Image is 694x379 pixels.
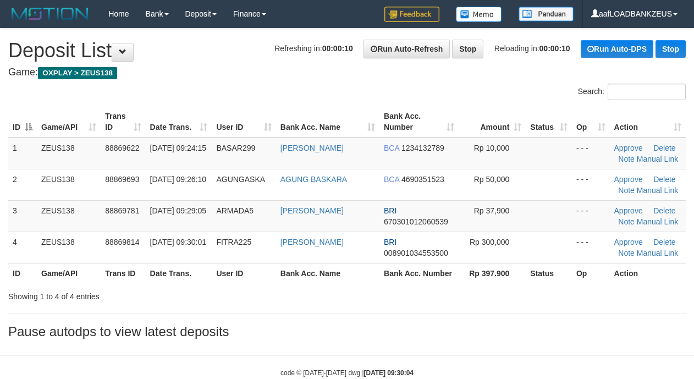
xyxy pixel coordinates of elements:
[216,144,255,152] span: BASAR299
[280,238,344,246] a: [PERSON_NAME]
[384,144,399,152] span: BCA
[212,263,276,283] th: User ID
[401,144,444,152] span: Copy 1234132789 to clipboard
[146,106,212,138] th: Date Trans.: activate to sort column ascending
[519,7,574,21] img: panduan.png
[280,369,414,377] small: code © [DATE]-[DATE] dwg |
[653,144,675,152] a: Delete
[459,106,526,138] th: Amount: activate to sort column ascending
[618,186,635,195] a: Note
[216,175,265,184] span: AGUNGASKA
[8,40,686,62] h1: Deposit List
[610,106,686,138] th: Action: activate to sort column ascending
[8,138,37,169] td: 1
[618,217,635,226] a: Note
[37,106,101,138] th: Game/API: activate to sort column ascending
[216,206,254,215] span: ARMADA5
[38,67,117,79] span: OXPLAY > ZEUS138
[105,175,139,184] span: 88869693
[274,44,352,53] span: Refreshing in:
[37,200,101,232] td: ZEUS138
[474,206,510,215] span: Rp 37,900
[459,263,526,283] th: Rp 397.900
[637,186,679,195] a: Manual Link
[276,263,379,283] th: Bank Acc. Name
[8,325,686,339] h3: Pause autodps to view latest deposits
[653,238,675,246] a: Delete
[494,44,570,53] span: Reloading in:
[146,263,212,283] th: Date Trans.
[101,263,145,283] th: Trans ID
[474,144,510,152] span: Rp 10,000
[614,175,643,184] a: Approve
[8,200,37,232] td: 3
[101,106,145,138] th: Trans ID: activate to sort column ascending
[37,263,101,283] th: Game/API
[656,40,686,58] a: Stop
[280,175,347,184] a: AGUNG BASKARA
[150,144,206,152] span: [DATE] 09:24:15
[608,84,686,100] input: Search:
[8,287,281,302] div: Showing 1 to 4 of 4 entries
[37,232,101,263] td: ZEUS138
[364,369,414,377] strong: [DATE] 09:30:04
[37,138,101,169] td: ZEUS138
[280,144,344,152] a: [PERSON_NAME]
[379,106,459,138] th: Bank Acc. Number: activate to sort column ascending
[363,40,450,58] a: Run Auto-Refresh
[150,175,206,184] span: [DATE] 09:26:10
[8,106,37,138] th: ID: activate to sort column descending
[384,217,448,226] span: Copy 670301012060539 to clipboard
[572,263,610,283] th: Op
[470,238,509,246] span: Rp 300,000
[610,263,686,283] th: Action
[37,169,101,200] td: ZEUS138
[618,249,635,257] a: Note
[212,106,276,138] th: User ID: activate to sort column ascending
[105,144,139,152] span: 88869622
[401,175,444,184] span: Copy 4690351523 to clipboard
[581,40,653,58] a: Run Auto-DPS
[653,175,675,184] a: Delete
[452,40,483,58] a: Stop
[572,138,610,169] td: - - -
[384,175,399,184] span: BCA
[653,206,675,215] a: Delete
[614,238,643,246] a: Approve
[614,144,643,152] a: Approve
[456,7,502,22] img: Button%20Memo.svg
[8,232,37,263] td: 4
[637,155,679,163] a: Manual Link
[280,206,344,215] a: [PERSON_NAME]
[105,238,139,246] span: 88869814
[384,238,396,246] span: BRI
[539,44,570,53] strong: 00:00:10
[150,206,206,215] span: [DATE] 09:29:05
[578,84,686,100] label: Search:
[150,238,206,246] span: [DATE] 09:30:01
[637,249,679,257] a: Manual Link
[322,44,353,53] strong: 00:00:10
[276,106,379,138] th: Bank Acc. Name: activate to sort column ascending
[637,217,679,226] a: Manual Link
[618,155,635,163] a: Note
[8,169,37,200] td: 2
[526,263,572,283] th: Status
[105,206,139,215] span: 88869781
[384,249,448,257] span: Copy 008901034553500 to clipboard
[572,232,610,263] td: - - -
[572,200,610,232] td: - - -
[384,206,396,215] span: BRI
[614,206,643,215] a: Approve
[8,67,686,78] h4: Game:
[474,175,510,184] span: Rp 50,000
[526,106,572,138] th: Status: activate to sort column ascending
[8,6,92,22] img: MOTION_logo.png
[384,7,439,22] img: Feedback.jpg
[572,169,610,200] td: - - -
[572,106,610,138] th: Op: activate to sort column ascending
[216,238,251,246] span: FITRA225
[379,263,459,283] th: Bank Acc. Number
[8,263,37,283] th: ID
